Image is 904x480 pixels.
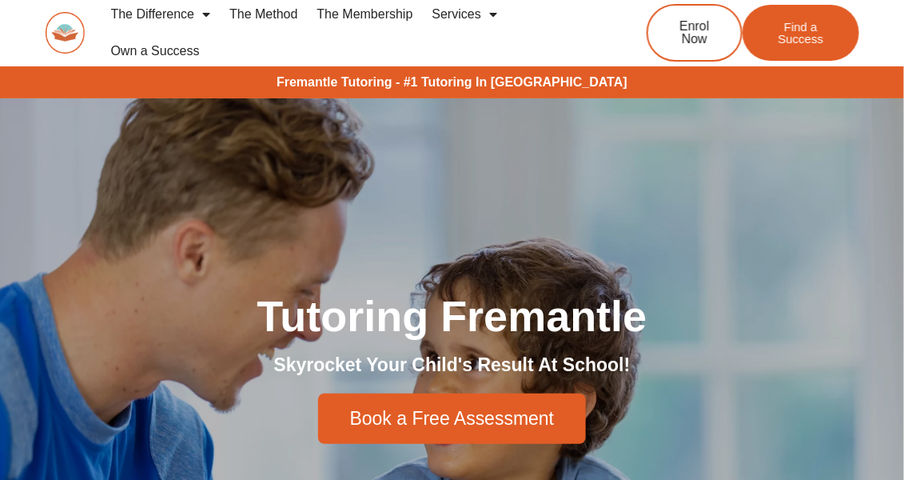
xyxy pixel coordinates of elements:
[647,4,743,62] a: Enrol Now
[8,294,896,338] h1: Tutoring Fremantle
[672,20,717,46] span: Enrol Now
[318,394,587,444] a: Book a Free Assessment
[638,299,904,480] iframe: Chat Widget
[101,33,209,70] a: Own a Success
[767,21,835,45] span: Find a Success
[743,5,859,61] a: Find a Success
[350,410,555,428] span: Book a Free Assessment
[8,354,896,378] h2: Skyrocket Your Child's Result At School!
